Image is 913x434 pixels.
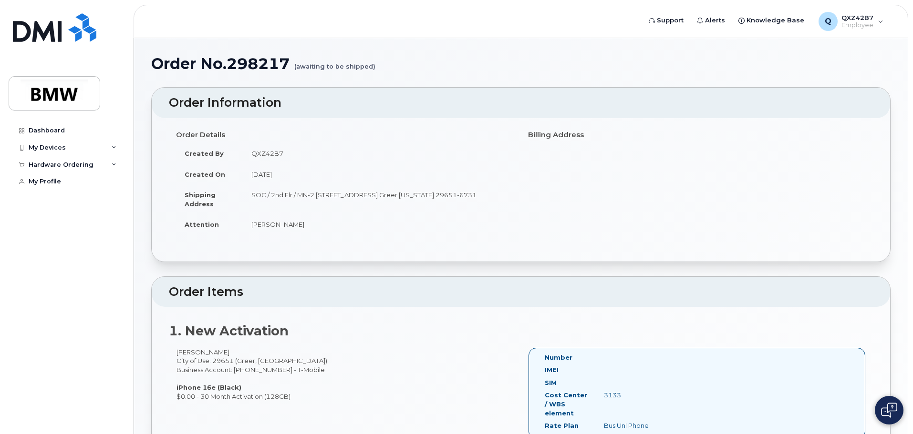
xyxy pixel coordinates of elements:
[294,55,375,70] small: (awaiting to be shipped)
[151,55,891,72] h1: Order No.298217
[545,391,590,417] label: Cost Center / WBS element
[169,323,289,339] strong: 1. New Activation
[545,421,579,430] label: Rate Plan
[545,353,572,362] label: Number
[169,96,873,110] h2: Order Information
[169,348,521,401] div: [PERSON_NAME] City of Use: 29651 (Greer, [GEOGRAPHIC_DATA]) Business Account: [PHONE_NUMBER] - T-...
[176,131,514,139] h4: Order Details
[243,214,514,235] td: [PERSON_NAME]
[185,221,219,228] strong: Attention
[169,285,873,299] h2: Order Items
[176,384,241,391] strong: iPhone 16e (Black)
[597,391,679,400] div: 3133
[185,191,216,208] strong: Shipping Address
[243,164,514,185] td: [DATE]
[597,421,679,430] div: Bus Unl Phone
[545,365,559,374] label: IMEI
[881,403,897,418] img: Open chat
[545,378,557,387] label: SIM
[243,143,514,164] td: QXZ42B7
[528,131,866,139] h4: Billing Address
[185,171,225,178] strong: Created On
[185,150,224,157] strong: Created By
[243,184,514,214] td: SOC / 2nd Flr / MN-2 [STREET_ADDRESS] Greer [US_STATE] 29651-6731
